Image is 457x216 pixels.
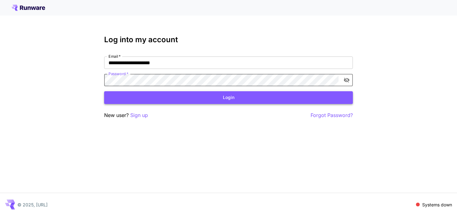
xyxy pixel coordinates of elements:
[130,111,148,119] button: Sign up
[104,91,353,104] button: Login
[104,35,353,44] h3: Log into my account
[108,71,128,76] label: Password
[422,201,452,208] p: Systems down
[108,54,121,59] label: Email
[17,201,48,208] p: © 2025, [URL]
[104,111,148,119] p: New user?
[341,74,352,86] button: toggle password visibility
[311,111,353,119] button: Forgot Password?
